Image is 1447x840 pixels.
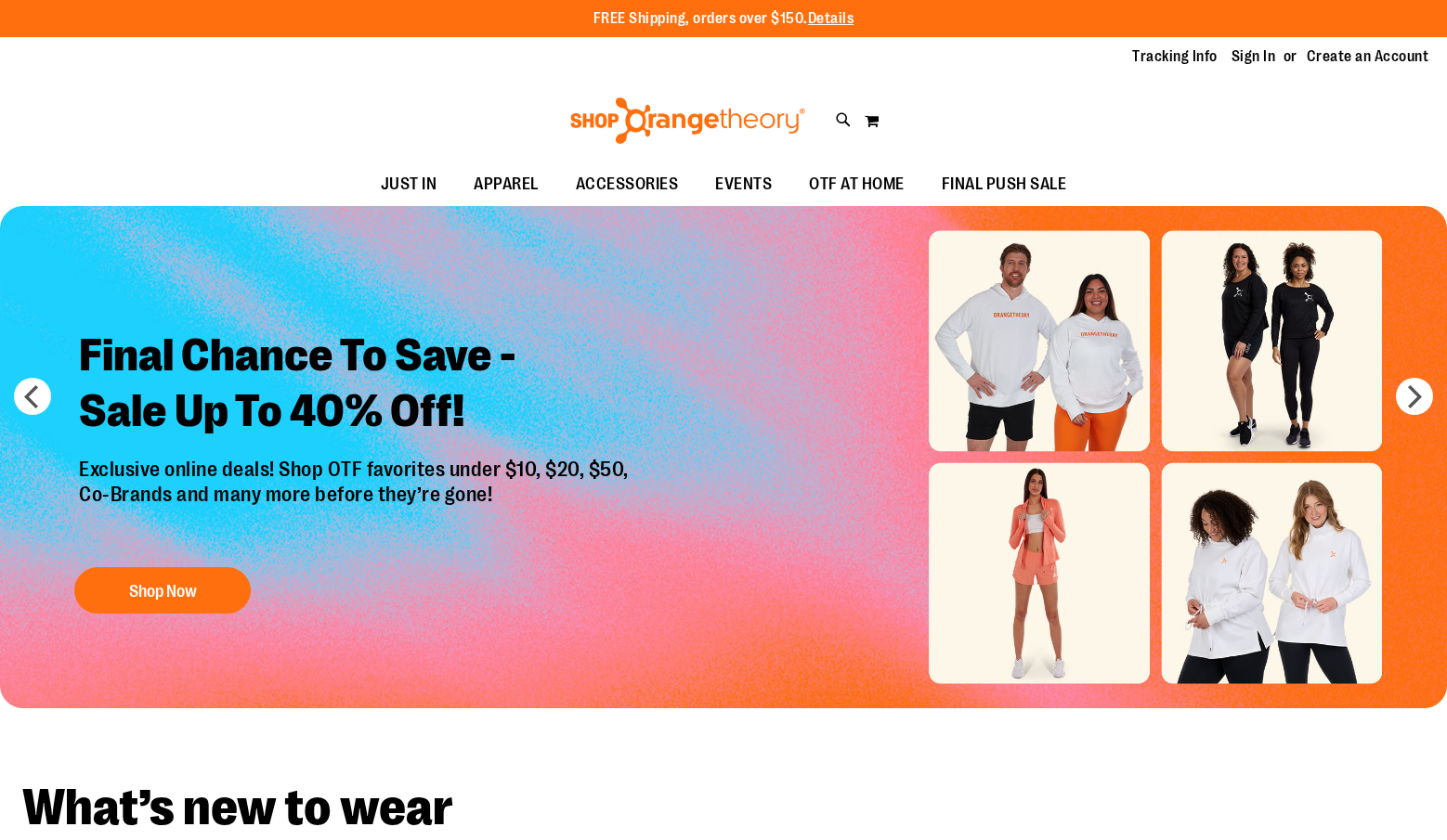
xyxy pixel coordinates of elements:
[1307,46,1429,67] a: Create an Account
[65,314,647,458] h2: Final Chance To Save - Sale Up To 40% Off!
[65,458,647,549] p: Exclusive online deals! Shop OTF favorites under $10, $20, $50, Co-Brands and many more before th...
[942,163,1067,205] span: FINAL PUSH SALE
[1396,378,1433,415] button: next
[474,163,539,205] span: APPAREL
[808,10,854,27] a: Details
[381,163,437,205] span: JUST IN
[576,163,679,205] span: ACCESSORIES
[1232,46,1276,67] a: Sign In
[362,163,456,206] a: JUST IN
[809,163,905,205] span: OTF AT HOME
[22,782,1425,834] h2: What’s new to wear
[790,163,923,206] a: OTF AT HOME
[65,314,647,623] a: Final Chance To Save -Sale Up To 40% Off! Exclusive online deals! Shop OTF favorites under $10, $...
[593,8,854,30] p: FREE Shipping, orders over $150.
[74,567,251,614] button: Shop Now
[14,378,51,415] button: prev
[923,163,1086,206] a: FINAL PUSH SALE
[455,163,557,206] a: APPAREL
[557,163,697,206] a: ACCESSORIES
[1132,46,1218,67] a: Tracking Info
[697,163,790,206] a: EVENTS
[715,163,772,205] span: EVENTS
[567,97,808,144] img: Shop Orangetheory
